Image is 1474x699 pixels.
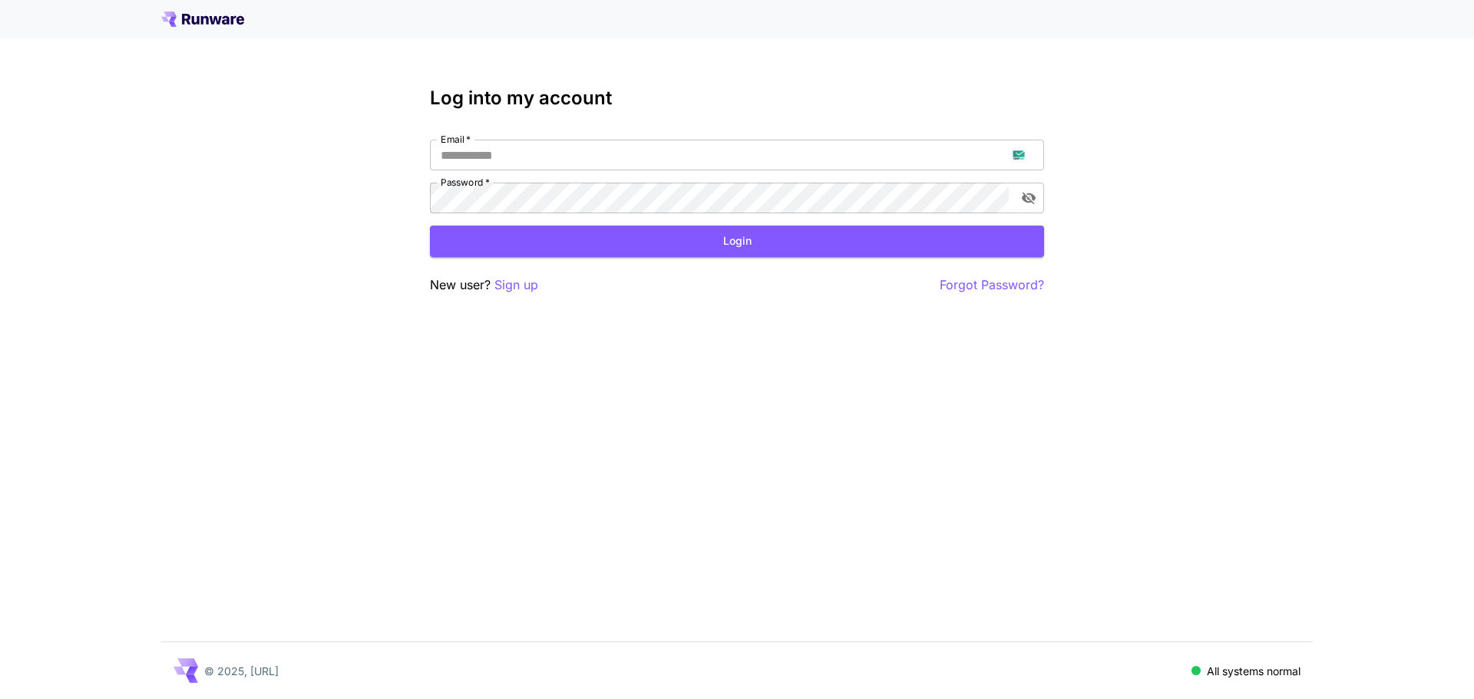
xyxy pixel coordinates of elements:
button: toggle password visibility [1015,184,1043,212]
label: Email [441,133,471,146]
p: New user? [430,275,538,295]
h3: Log into my account [430,87,1044,109]
p: © 2025, [URL] [204,663,279,679]
button: Forgot Password? [940,275,1044,295]
button: Login [430,226,1044,257]
p: All systems normal [1207,663,1300,679]
label: Password [441,176,490,189]
button: Sign up [494,275,538,295]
